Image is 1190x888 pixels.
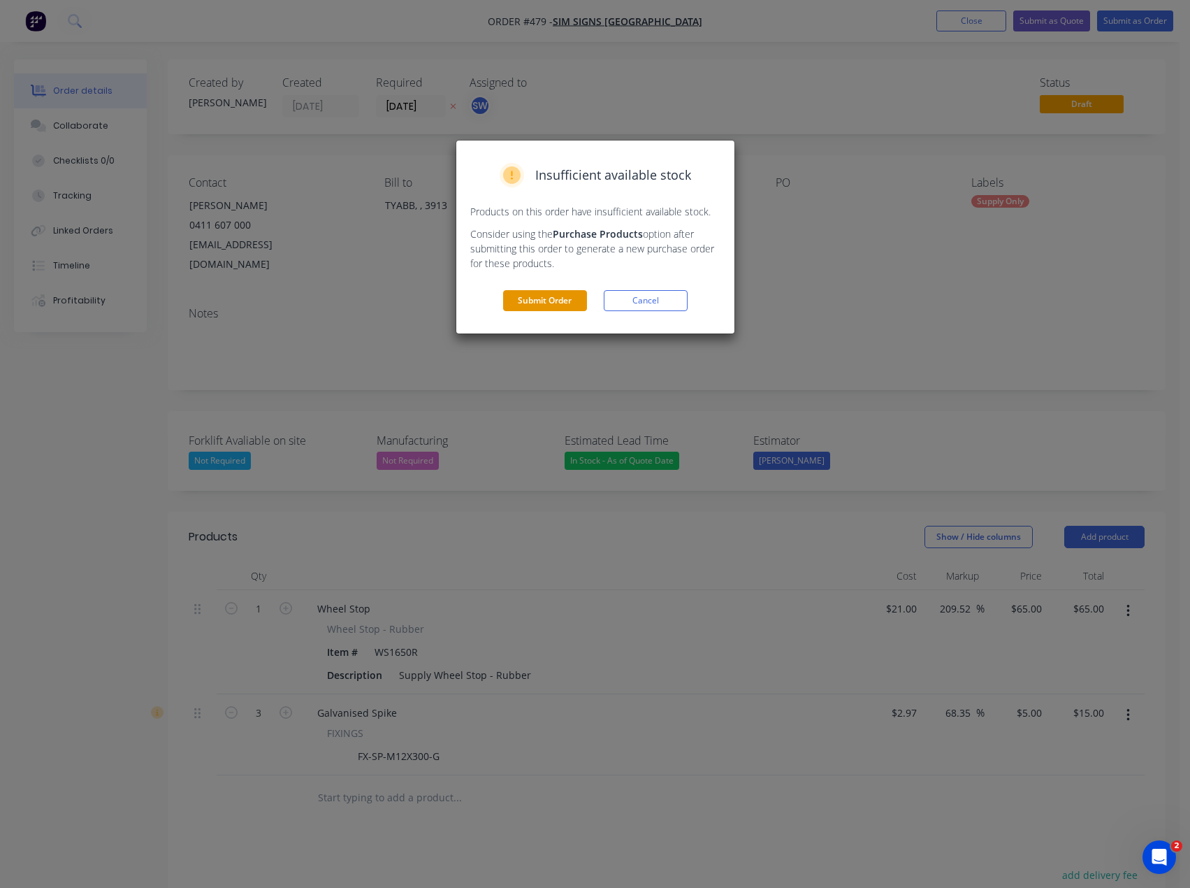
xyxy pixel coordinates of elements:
span: Insufficient available stock [535,166,691,185]
span: 2 [1171,840,1182,852]
p: Products on this order have insufficient available stock. [470,204,720,219]
strong: Purchase Products [553,227,643,241]
button: Submit Order [503,290,587,311]
iframe: Intercom live chat [1142,840,1176,874]
p: Consider using the option after submitting this order to generate a new purchase order for these ... [470,227,720,271]
button: Cancel [604,290,688,311]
